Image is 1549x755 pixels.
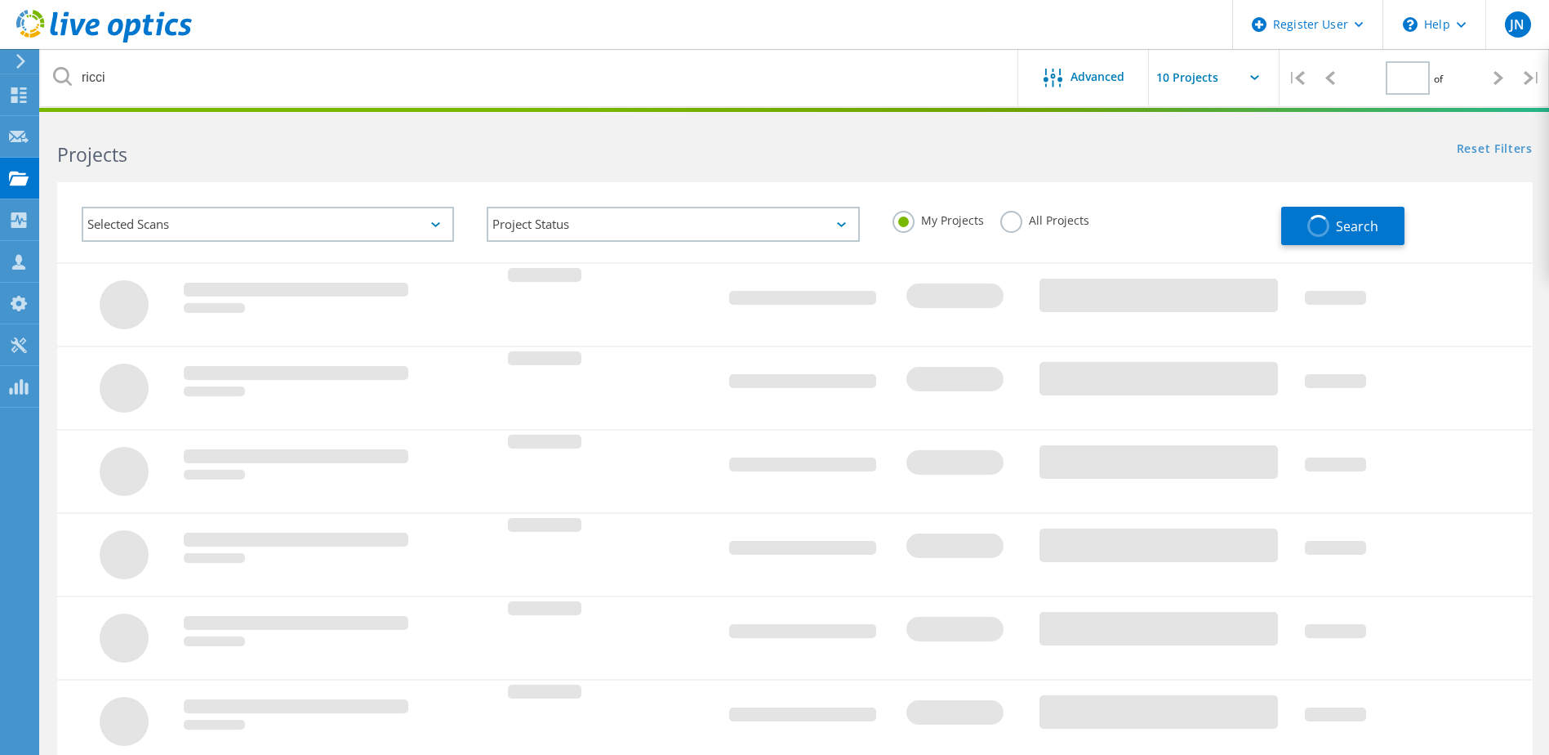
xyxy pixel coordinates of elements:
[1516,49,1549,107] div: |
[1434,72,1443,86] span: of
[892,211,984,226] label: My Projects
[1336,217,1378,235] span: Search
[1281,207,1404,245] button: Search
[1510,18,1525,31] span: JN
[1457,143,1533,157] a: Reset Filters
[1000,211,1089,226] label: All Projects
[82,207,454,242] div: Selected Scans
[57,141,127,168] b: Projects
[16,34,192,46] a: Live Optics Dashboard
[1403,17,1418,32] svg: \n
[41,49,1019,106] input: Search projects by name, owner, ID, company, etc
[1280,49,1313,107] div: |
[1071,71,1124,83] span: Advanced
[487,207,859,242] div: Project Status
